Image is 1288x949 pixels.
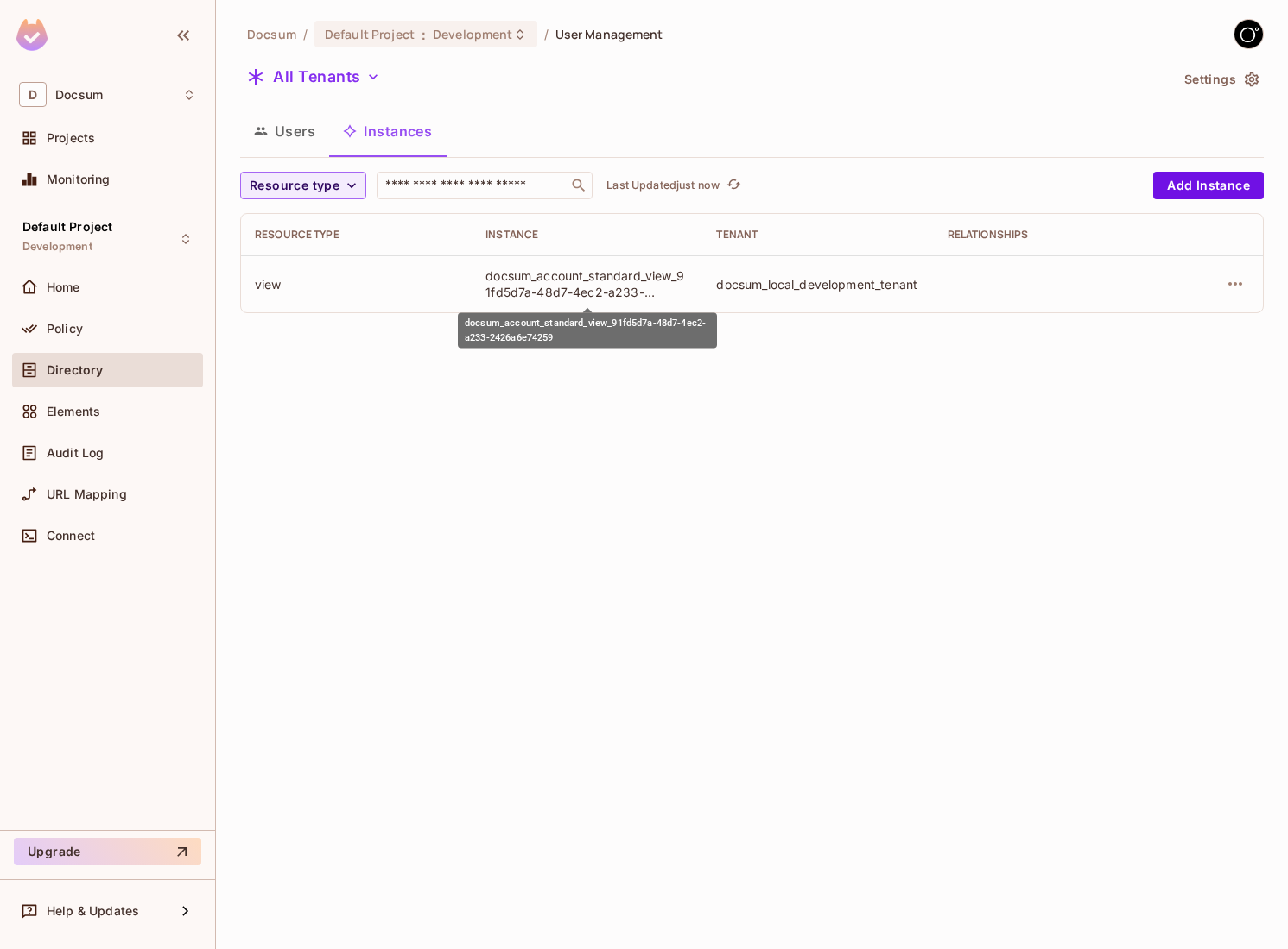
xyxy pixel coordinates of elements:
[47,363,103,377] span: Directory
[16,19,48,51] img: SReyMgAAAABJRU5ErkJggg==
[240,172,366,199] button: Resource type
[325,26,415,42] span: Default Project
[47,529,95,543] span: Connect
[720,175,744,196] span: Click to refresh data
[726,177,741,194] span: refresh
[485,228,688,242] div: Instance
[240,63,387,91] button: All Tenants
[47,487,127,501] span: URL Mapping
[47,322,83,336] span: Policy
[47,446,104,460] span: Audit Log
[329,110,446,153] button: Instances
[723,175,744,196] button: refresh
[247,26,296,42] span: the active workspace
[716,228,919,242] div: Tenant
[47,904,139,918] span: Help & Updates
[1153,172,1264,199] button: Add Instance
[255,276,458,292] div: view
[555,26,663,42] span: User Management
[19,82,47,107] span: D
[47,280,80,294] span: Home
[55,88,103,102] span: Workspace: Docsum
[303,26,308,42] li: /
[485,267,688,300] div: docsum_account_standard_view_91fd5d7a-48d7-4ec2-a233-2426a6e74259
[240,110,329,153] button: Users
[47,131,95,145] span: Projects
[250,175,339,197] span: Resource type
[14,838,201,865] button: Upgrade
[421,28,427,41] span: :
[1234,20,1263,48] img: GitStart-Docsum
[47,405,100,418] span: Elements
[606,179,720,192] p: Last Updated just now
[948,228,1151,242] div: Relationships
[47,173,111,186] span: Monitoring
[255,228,458,242] div: Resource type
[433,26,512,42] span: Development
[458,313,717,349] div: docsum_account_standard_view_91fd5d7a-48d7-4ec2-a233-2426a6e74259
[22,240,92,254] span: Development
[544,26,549,42] li: /
[22,220,112,234] span: Default Project
[1177,66,1264,93] button: Settings
[716,276,919,292] div: docsum_local_development_tenant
